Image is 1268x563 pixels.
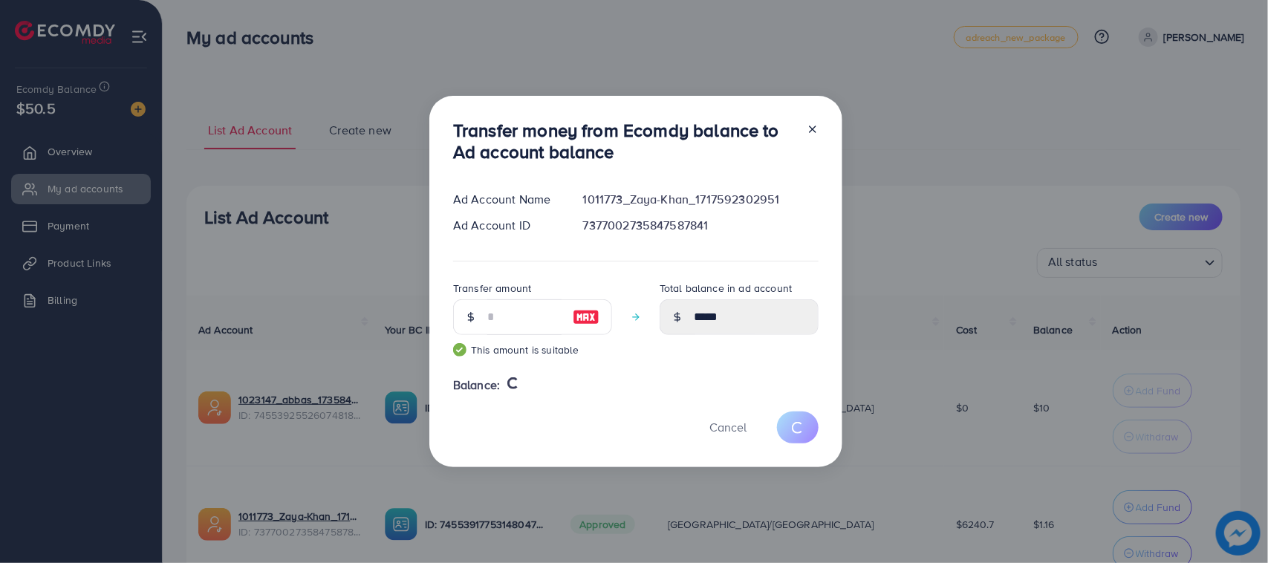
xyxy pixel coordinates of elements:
div: 7377002735847587841 [571,217,830,234]
img: image [573,308,599,326]
small: This amount is suitable [453,342,612,357]
h3: Transfer money from Ecomdy balance to Ad account balance [453,120,795,163]
div: Ad Account Name [441,191,571,208]
div: Ad Account ID [441,217,571,234]
label: Transfer amount [453,281,531,296]
button: Cancel [691,411,765,443]
span: Cancel [709,419,747,435]
img: guide [453,343,466,357]
div: 1011773_Zaya-Khan_1717592302951 [571,191,830,208]
span: Balance: [453,377,500,394]
label: Total balance in ad account [660,281,792,296]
